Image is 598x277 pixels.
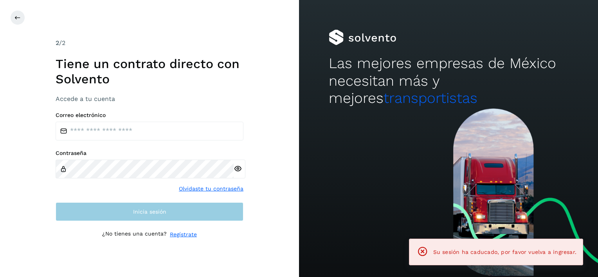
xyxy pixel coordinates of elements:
h3: Accede a tu cuenta [56,95,243,103]
span: 2 [56,39,59,47]
button: Inicia sesión [56,202,243,221]
label: Contraseña [56,150,243,156]
a: Regístrate [170,230,197,239]
div: /2 [56,38,243,48]
span: transportistas [384,90,477,106]
a: Olvidaste tu contraseña [179,185,243,193]
span: Inicia sesión [133,209,166,214]
h1: Tiene un contrato directo con Solvento [56,56,243,86]
span: Su sesión ha caducado, por favor vuelva a ingresar. [433,249,576,255]
h2: Las mejores empresas de México necesitan más y mejores [329,55,568,107]
label: Correo electrónico [56,112,243,119]
p: ¿No tienes una cuenta? [102,230,167,239]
